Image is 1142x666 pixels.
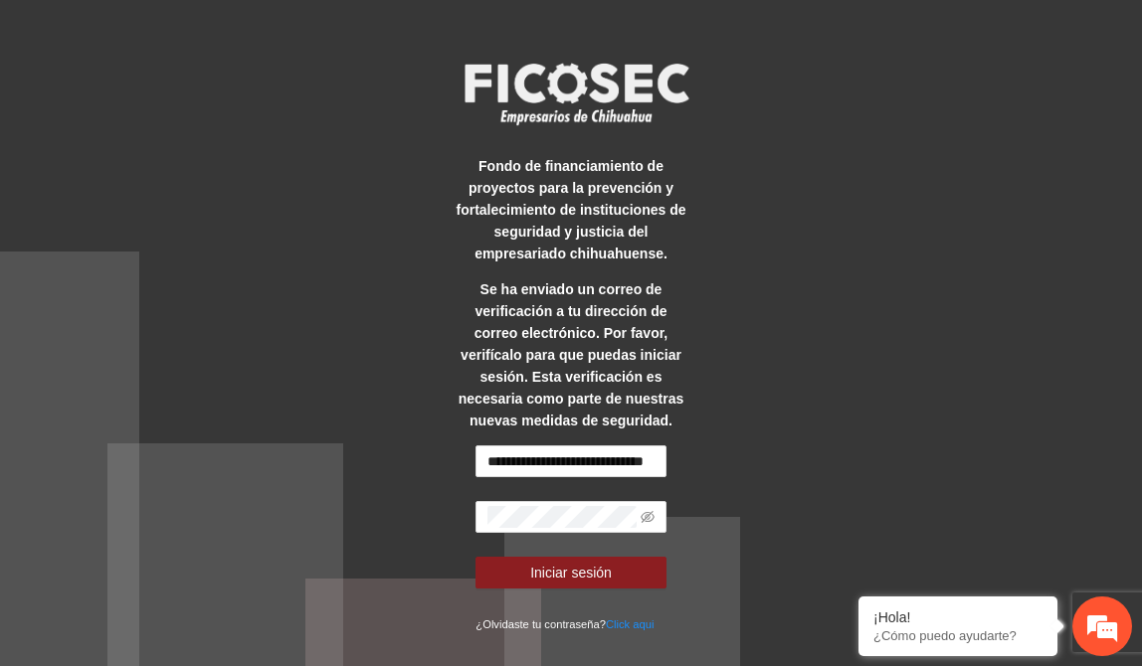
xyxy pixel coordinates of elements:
[873,628,1043,643] p: ¿Cómo puedo ayudarte?
[115,219,275,419] span: Estamos en línea.
[459,281,683,428] strong: Se ha enviado un correo de verificación a tu dirección de correo electrónico. Por favor, verifíca...
[10,450,379,520] textarea: Escriba su mensaje y pulse “Intro”
[456,158,685,261] strong: Fondo de financiamiento de proyectos para la prevención y fortalecimiento de instituciones de seg...
[326,10,374,58] div: Minimizar ventana de chat en vivo
[103,101,334,127] div: Chatee con nosotros ahora
[530,562,612,583] span: Iniciar sesión
[476,557,666,588] button: Iniciar sesión
[452,57,700,130] img: logo
[873,609,1043,625] div: ¡Hola!
[606,618,655,630] a: Click aqui
[641,510,655,524] span: eye-invisible
[476,618,654,630] small: ¿Olvidaste tu contraseña?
